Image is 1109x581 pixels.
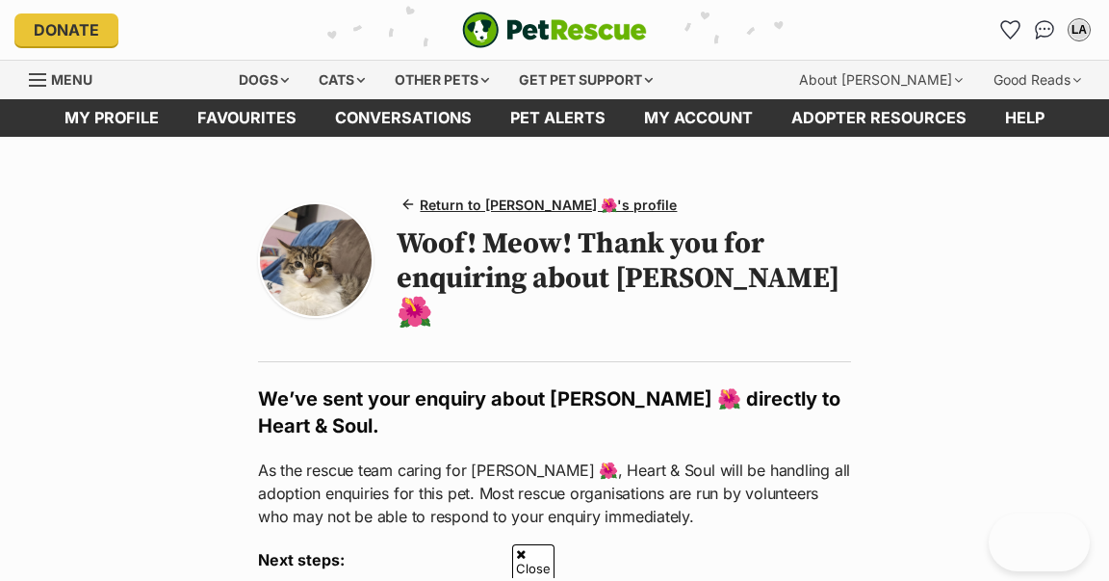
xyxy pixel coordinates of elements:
a: conversations [316,99,491,137]
h2: We’ve sent your enquiry about [PERSON_NAME] 🌺 directly to Heart & Soul. [258,385,851,439]
a: Pet alerts [491,99,625,137]
button: My account [1064,14,1095,45]
div: Dogs [225,61,302,99]
div: Good Reads [980,61,1095,99]
a: Favourites [178,99,316,137]
span: Menu [51,71,92,88]
div: Cats [305,61,378,99]
div: Other pets [381,61,503,99]
div: About [PERSON_NAME] [786,61,976,99]
p: As the rescue team caring for [PERSON_NAME] 🌺, Heart & Soul will be handling all adoption enquiri... [258,459,851,528]
div: Get pet support [505,61,666,99]
img: Photo of Louella 🌺 [260,204,372,316]
img: logo-e224e6f780fb5917bec1dbf3a21bbac754714ae5b6737aabdf751b685950b380.svg [462,12,647,48]
a: Donate [14,13,118,46]
a: Help [986,99,1064,137]
iframe: Help Scout Beacon - Open [989,514,1090,571]
img: chat-41dd97257d64d25036548639549fe6c8038ab92f7586957e7f3b1b290dea8141.svg [1035,20,1055,40]
a: Conversations [1029,14,1060,45]
ul: Account quick links [994,14,1095,45]
h3: Next steps: [258,548,851,571]
a: Menu [29,61,106,95]
span: Return to [PERSON_NAME] 🌺's profile [420,195,677,215]
div: LA [1070,20,1089,40]
a: PetRescue [462,12,647,48]
a: Favourites [994,14,1025,45]
a: My account [625,99,772,137]
span: Close [512,544,554,578]
a: My profile [45,99,178,137]
a: Adopter resources [772,99,986,137]
h1: Woof! Meow! Thank you for enquiring about [PERSON_NAME] 🌺 [397,226,851,330]
a: Return to [PERSON_NAME] 🌺's profile [397,191,684,219]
